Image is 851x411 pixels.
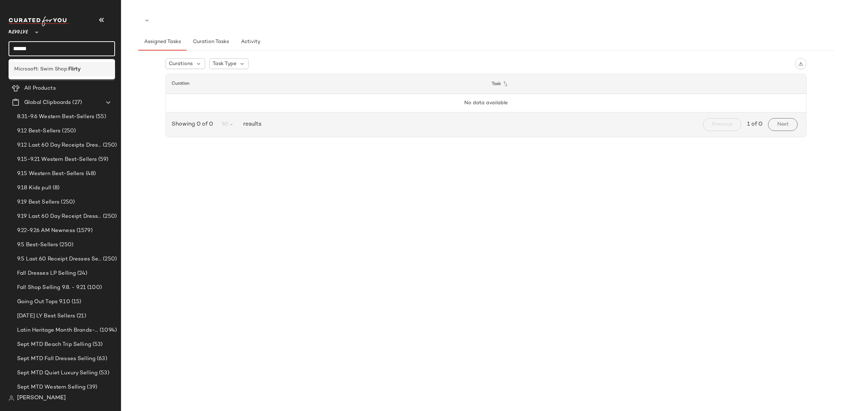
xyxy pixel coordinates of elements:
[95,355,107,363] span: (63)
[166,94,806,112] td: No data available
[17,141,101,149] span: 9.12 Last 60 Day Receipts Dresses
[17,255,101,263] span: 9.5 Last 60 Receipt Dresses Selling
[240,120,261,129] span: results
[17,298,70,306] span: Going Out Tops 9.10
[486,74,806,94] th: Task
[17,170,84,178] span: 9.15 Western Best-Sellers
[17,113,94,121] span: 8.31-9.6 Western Best-Sellers
[241,39,260,45] span: Activity
[9,16,69,26] img: cfy_white_logo.C9jOOHJF.svg
[768,118,798,131] button: Next
[14,65,68,73] span: Microsoft: Swim Shop:
[9,395,14,401] img: svg%3e
[101,141,117,149] span: (250)
[75,312,86,320] span: (21)
[51,184,59,192] span: (8)
[85,383,97,391] span: (39)
[213,60,236,68] span: Task Type
[84,170,96,178] span: (48)
[75,227,93,235] span: (1579)
[17,198,59,206] span: 9.19 Best Sellers
[172,120,216,129] span: Showing 0 of 0
[24,99,71,107] span: Global Clipboards
[70,298,82,306] span: (15)
[17,156,97,164] span: 9.15-9.21 Western Best-Sellers
[777,122,789,127] span: Next
[192,39,229,45] span: Curation Tasks
[98,369,109,377] span: (53)
[9,24,28,37] span: Revolve
[17,241,58,249] span: 9.5 Best-Sellers
[24,84,56,93] span: All Products
[86,284,102,292] span: (100)
[76,269,87,278] span: (24)
[17,212,101,221] span: 9.19 Last 60 Day Receipt Dresses Selling
[97,156,108,164] span: (59)
[17,227,75,235] span: 9.22-9.26 AM Newness
[17,269,76,278] span: Fall Dresses LP Selling
[91,341,103,349] span: (53)
[101,212,117,221] span: (250)
[169,60,193,68] span: Curations
[17,369,98,377] span: Sept MTD Quiet Luxury Selling
[798,61,803,66] img: svg%3e
[17,127,61,135] span: 9.12 Best-Sellers
[94,113,106,121] span: (55)
[17,184,51,192] span: 9.18 Kids pull
[71,99,82,107] span: (27)
[17,312,75,320] span: [DATE] LY Best Sellers
[101,255,117,263] span: (250)
[59,198,75,206] span: (250)
[144,39,181,45] span: Assigned Tasks
[17,355,95,363] span: Sept MTD Fall Dresses Selling
[166,74,486,94] th: Curation
[58,241,73,249] span: (250)
[17,383,85,391] span: Sept MTD Western Selling
[17,284,86,292] span: Fall Shop Selling 9.8. - 9.21
[61,127,76,135] span: (250)
[17,341,91,349] span: Sept MTD Beach Trip Selling
[17,394,66,402] span: [PERSON_NAME]
[17,326,98,334] span: Latin Heritage Month Brands- DO NOT DELETE
[747,120,762,129] span: 1 of 0
[68,65,80,73] b: Flirty
[98,326,117,334] span: (1094)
